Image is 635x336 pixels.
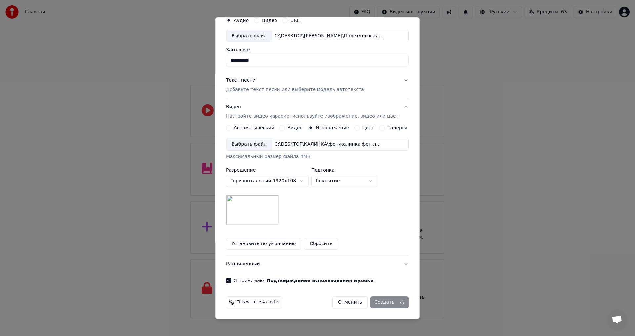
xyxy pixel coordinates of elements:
[226,139,272,151] div: Выбрать файл
[226,125,409,255] div: ВидеоНастройте видео караоке: используйте изображение, видео или цвет
[226,256,409,273] button: Расширенный
[226,77,256,84] div: Текст песни
[332,297,368,309] button: Отменить
[226,30,272,42] div: Выбрать файл
[272,33,384,39] div: C:\DESKTOP\[PERSON_NAME]\Полет\плюса\Полет А_Цой.mp3
[226,154,409,160] div: Максимальный размер файла 4MB
[226,113,398,120] p: Настройте видео караоке: используйте изображение, видео или цвет
[234,279,374,283] label: Я принимаю
[316,126,349,130] label: Изображение
[388,126,408,130] label: Галерея
[226,48,409,52] label: Заголовок
[237,300,279,305] span: This will use 4 credits
[290,18,300,23] label: URL
[226,99,409,125] button: ВидеоНастройте видео караоке: используйте изображение, видео или цвет
[226,72,409,98] button: Текст песниДобавьте текст песни или выберите модель автотекста
[234,126,274,130] label: Автоматический
[267,279,374,283] button: Я принимаю
[234,18,249,23] label: Аудио
[226,87,364,93] p: Добавьте текст песни или выберите модель автотекста
[226,104,398,120] div: Видео
[226,168,309,173] label: Разрешение
[226,238,301,250] button: Установить по умолчанию
[287,126,303,130] label: Видео
[304,238,338,250] button: Сбросить
[311,168,377,173] label: Подгонка
[262,18,277,23] label: Видео
[362,126,374,130] label: Цвет
[272,141,384,148] div: C:\DESKTOP\КАЛИНКА\фон\калинка фон лого.png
